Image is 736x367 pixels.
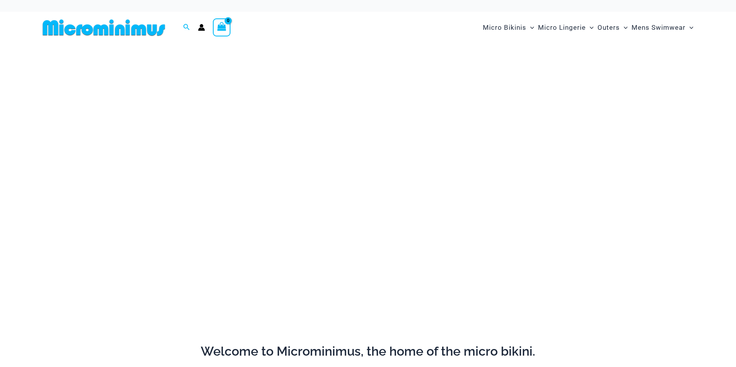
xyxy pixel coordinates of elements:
a: Micro LingerieMenu ToggleMenu Toggle [536,16,596,40]
span: Menu Toggle [620,18,628,38]
span: Menu Toggle [526,18,534,38]
span: Outers [597,18,620,38]
img: MM SHOP LOGO FLAT [40,19,168,36]
a: Micro BikinisMenu ToggleMenu Toggle [481,16,536,40]
a: View Shopping Cart, empty [213,18,231,36]
h2: Welcome to Microminimus, the home of the micro bikini. [45,343,691,360]
a: Search icon link [183,23,190,33]
span: Micro Lingerie [538,18,586,38]
span: Menu Toggle [686,18,693,38]
span: Mens Swimwear [632,18,686,38]
span: Micro Bikinis [483,18,526,38]
a: Mens SwimwearMenu ToggleMenu Toggle [630,16,695,40]
nav: Site Navigation [480,14,697,41]
span: Menu Toggle [586,18,594,38]
a: Account icon link [198,24,205,31]
a: OutersMenu ToggleMenu Toggle [596,16,630,40]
